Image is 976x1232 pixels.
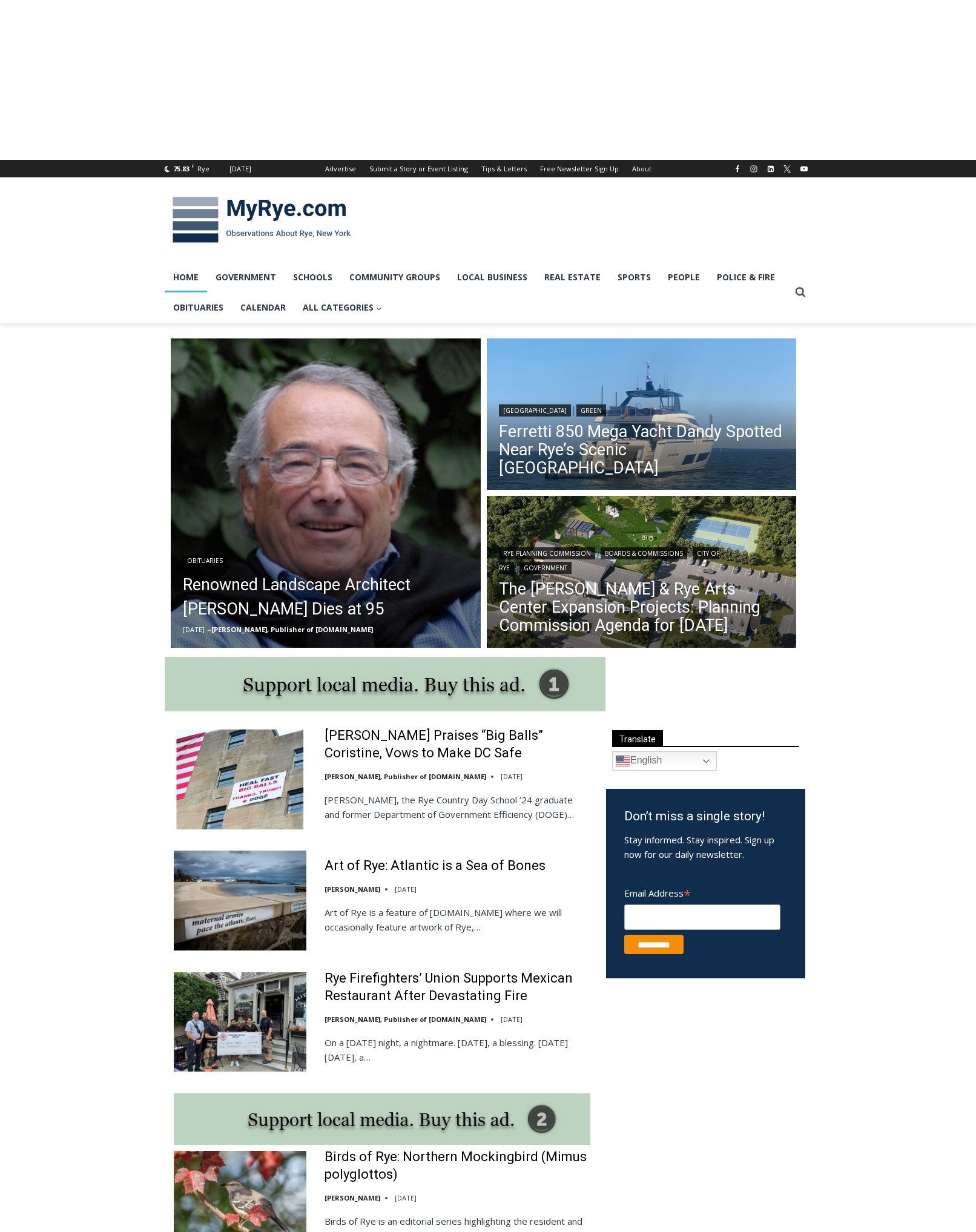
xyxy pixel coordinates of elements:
[747,162,761,176] a: Instagram
[171,338,481,648] a: Read More Renowned Landscape Architect Peter Rolland Dies at 95
[609,262,659,292] a: Sports
[625,160,658,177] a: About
[395,1193,417,1202] time: [DATE]
[624,832,787,861] p: Stay informed. Stay inspired. Sign up now for our daily newsletter.
[183,573,469,621] a: Renowned Landscape Architect [PERSON_NAME] Dies at 95
[208,625,211,634] span: –
[612,751,717,771] a: English
[499,545,785,574] div: | | |
[325,884,380,894] a: [PERSON_NAME]
[207,262,285,292] a: Government
[325,1035,590,1064] p: On a [DATE] night, a nightmare. [DATE], a blessing. [DATE][DATE], a…
[165,292,232,323] a: Obituaries
[601,547,687,559] a: Boards & Commissions
[325,1193,380,1202] a: [PERSON_NAME]
[171,338,481,648] img: Obituary - Peter George Rolland
[341,262,449,292] a: Community Groups
[174,851,306,950] img: Art of Rye: Atlantic is a Sea of Bones
[487,496,797,651] a: Read More The Osborn & Rye Arts Center Expansion Projects: Planning Commission Agenda for Tuesday...
[303,301,382,314] span: All Categories
[519,562,572,574] a: Government
[449,262,536,292] a: Local Business
[174,1093,590,1145] img: support local media, buy this ad
[183,555,227,567] a: Obituaries
[576,404,606,417] a: Green
[499,580,785,634] a: The [PERSON_NAME] & Rye Arts Center Expansion Projects: Planning Commission Agenda for [DATE]
[325,970,590,1004] a: Rye Firefighters’ Union Supports Mexican Restaurant After Devastating Fire
[294,292,391,323] a: All Categories
[325,1148,590,1183] a: Birds of Rye: Northern Mockingbird (Mimus polyglottos)
[659,262,708,292] a: People
[616,754,630,768] img: en
[536,262,609,292] a: Real Estate
[780,162,794,176] a: X
[499,547,595,559] a: Rye Planning Commission
[318,160,363,177] a: Advertise
[730,162,745,176] a: Facebook
[211,625,373,634] a: [PERSON_NAME], Publisher of [DOMAIN_NAME]
[165,657,605,711] img: support local media, buy this ad
[487,496,797,651] img: (PHOTO: The Rye Arts Center has developed a conceptual plan and renderings for the development of...
[363,160,475,177] a: Submit a Story or Event Listing
[797,162,811,176] a: YouTube
[197,163,209,174] div: Rye
[229,163,251,174] div: [DATE]
[708,262,783,292] a: Police & Fire
[174,972,306,1072] img: Rye Firefighters’ Union Supports Mexican Restaurant After Devastating Fire
[183,625,205,634] time: [DATE]
[325,905,590,934] p: Art of Rye is a feature of [DOMAIN_NAME] where we will occasionally feature artwork of Rye,…
[487,338,797,493] img: (PHOTO: The 85' foot luxury yacht Dandy was parked just off Rye on Friday, August 8, 2025.)
[318,160,658,177] nav: Secondary Navigation
[174,730,306,829] img: Trump Praises “Big Balls” Coristine, Vows to Make DC Safe
[191,162,194,169] span: F
[285,262,341,292] a: Schools
[499,547,719,574] a: City of Rye
[165,188,358,251] img: MyRye.com
[325,857,546,875] a: Art of Rye: Atlantic is a Sea of Bones
[624,807,787,826] h3: Don’t miss a single story!
[499,402,785,417] div: |
[173,164,190,173] span: 75.83
[165,262,207,292] a: Home
[232,292,294,323] a: Calendar
[790,282,811,303] button: View Search Form
[325,772,486,781] a: [PERSON_NAME], Publisher of [DOMAIN_NAME]
[763,162,778,176] a: Linkedin
[165,262,790,323] nav: Primary Navigation
[501,1015,523,1024] time: [DATE]
[395,884,417,894] time: [DATE]
[325,792,590,822] p: [PERSON_NAME], the Rye Country Day School ’24 graduate and former Department of Government Effici...
[612,730,663,746] span: Translate
[325,1015,486,1024] a: [PERSON_NAME], Publisher of [DOMAIN_NAME]
[475,160,533,177] a: Tips & Letters
[487,338,797,493] a: Read More Ferretti 850 Mega Yacht Dandy Spotted Near Rye’s Scenic Parsonage Point
[533,160,625,177] a: Free Newsletter Sign Up
[501,772,523,781] time: [DATE]
[325,727,590,762] a: [PERSON_NAME] Praises “Big Balls” Coristine, Vows to Make DC Safe
[499,423,785,477] a: Ferretti 850 Mega Yacht Dandy Spotted Near Rye’s Scenic [GEOGRAPHIC_DATA]
[499,404,571,417] a: [GEOGRAPHIC_DATA]
[624,881,780,903] label: Email Address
